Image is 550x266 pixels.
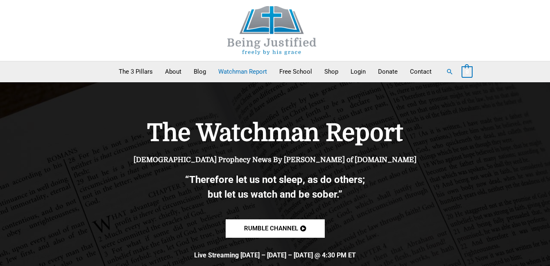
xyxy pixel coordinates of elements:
[226,219,325,238] a: Rumble channel
[188,61,212,82] a: Blog
[103,156,447,164] h4: [DEMOGRAPHIC_DATA] Prophecy News By [PERSON_NAME] of [DOMAIN_NAME]
[404,61,438,82] a: Contact
[466,69,469,75] span: 0
[372,61,404,82] a: Donate
[113,61,159,82] a: The 3 Pillars
[159,61,188,82] a: About
[462,68,473,75] a: View Shopping Cart, empty
[273,61,318,82] a: Free School
[344,61,372,82] a: Login
[185,174,365,185] b: “Therefore let us not sleep, as do others;
[318,61,344,82] a: Shop
[244,225,298,232] span: Rumble channel
[194,251,356,259] b: Live Streaming [DATE] – [DATE] – [DATE] @ 4:30 PM ET
[113,61,438,82] nav: Primary Site Navigation
[103,119,447,148] h1: The Watchman Report
[212,61,273,82] a: Watchman Report
[446,68,453,75] a: Search button
[208,189,342,200] b: but let us watch and be sober.”
[210,6,333,55] img: Being Justified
